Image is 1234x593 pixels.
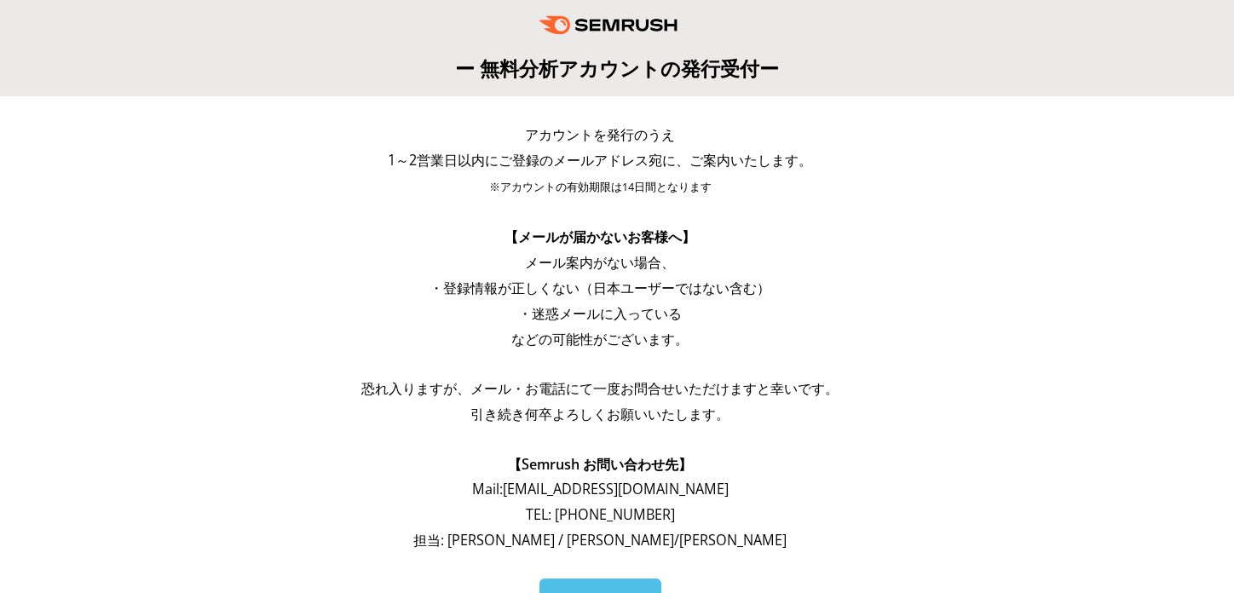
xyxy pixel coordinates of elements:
span: TEL: [PHONE_NUMBER] [526,505,675,524]
span: 担当: [PERSON_NAME] / [PERSON_NAME]/[PERSON_NAME] [413,531,787,550]
span: ・登録情報が正しくない（日本ユーザーではない含む） [430,279,770,297]
span: 【Semrush お問い合わせ先】 [508,455,692,474]
span: ※アカウントの有効期限は14日間となります [489,180,712,194]
span: Mail: [EMAIL_ADDRESS][DOMAIN_NAME] [472,480,729,498]
span: ー 無料分析アカウントの発行受付ー [455,55,779,82]
span: 【メールが届かないお客様へ】 [505,227,695,246]
span: などの可能性がございます。 [511,330,689,348]
span: 恐れ入りますが、メール・お電話にて一度お問合せいただけますと幸いです。 [361,379,839,398]
span: アカウントを発行のうえ [525,125,675,144]
span: メール案内がない場合、 [525,253,675,272]
span: 引き続き何卒よろしくお願いいたします。 [470,405,729,423]
span: ・迷惑メールに入っている [518,304,682,323]
span: 1～2営業日以内にご登録のメールアドレス宛に、ご案内いたします。 [388,151,812,170]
